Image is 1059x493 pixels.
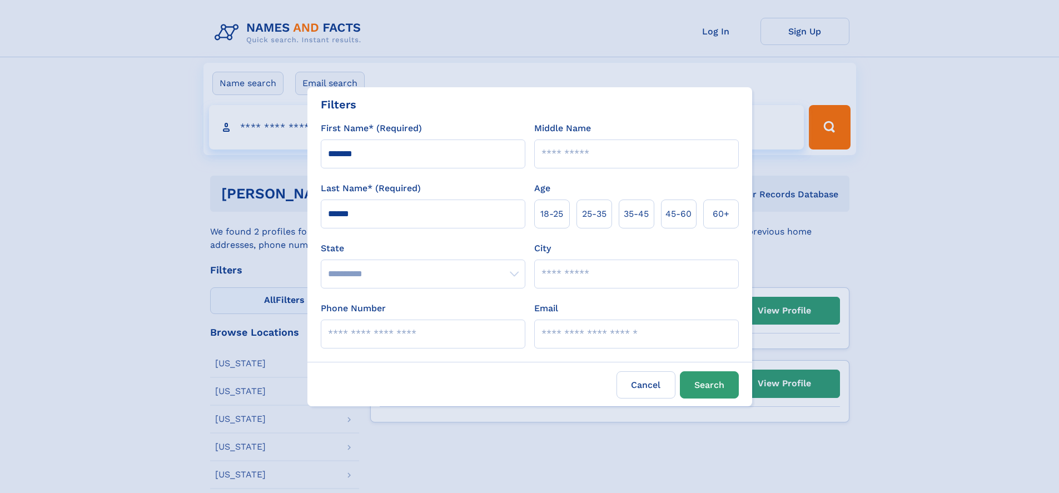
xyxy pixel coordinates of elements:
label: Phone Number [321,302,386,315]
label: Age [534,182,550,195]
label: State [321,242,525,255]
span: 60+ [713,207,729,221]
label: Middle Name [534,122,591,135]
label: Last Name* (Required) [321,182,421,195]
span: 25‑35 [582,207,606,221]
span: 35‑45 [624,207,649,221]
span: 45‑60 [665,207,692,221]
label: City [534,242,551,255]
span: 18‑25 [540,207,563,221]
button: Search [680,371,739,399]
label: Email [534,302,558,315]
label: First Name* (Required) [321,122,422,135]
div: Filters [321,96,356,113]
label: Cancel [616,371,675,399]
